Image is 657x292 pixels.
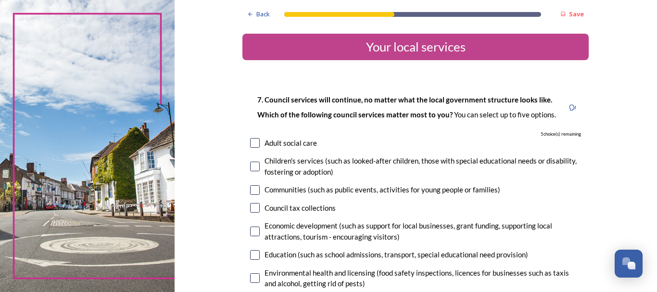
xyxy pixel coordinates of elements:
[265,220,581,242] div: Economic development (such as support for local businesses, grant funding, supporting local attra...
[256,10,270,19] span: Back
[257,95,552,104] strong: 7. Council services will continue, no matter what the local government structure looks like.
[265,138,317,149] div: Adult social care
[265,155,581,177] div: Children's services (such as looked-after children, those with special educational needs or disab...
[569,10,584,18] strong: Save
[257,110,454,119] strong: Which of the following council services matter most to you?
[246,38,585,56] div: Your local services
[257,110,556,120] p: You can select up to five options.
[541,131,581,138] span: 5 choice(s) remaining
[615,250,643,278] button: Open Chat
[265,203,336,214] div: Council tax collections
[265,267,581,289] div: Environmental health and licensing (food safety inspections, licences for businesses such as taxi...
[265,249,528,260] div: Education (such as school admissions, transport, special educational need provision)
[265,184,500,195] div: Communities (such as public events, activities for young people or families)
